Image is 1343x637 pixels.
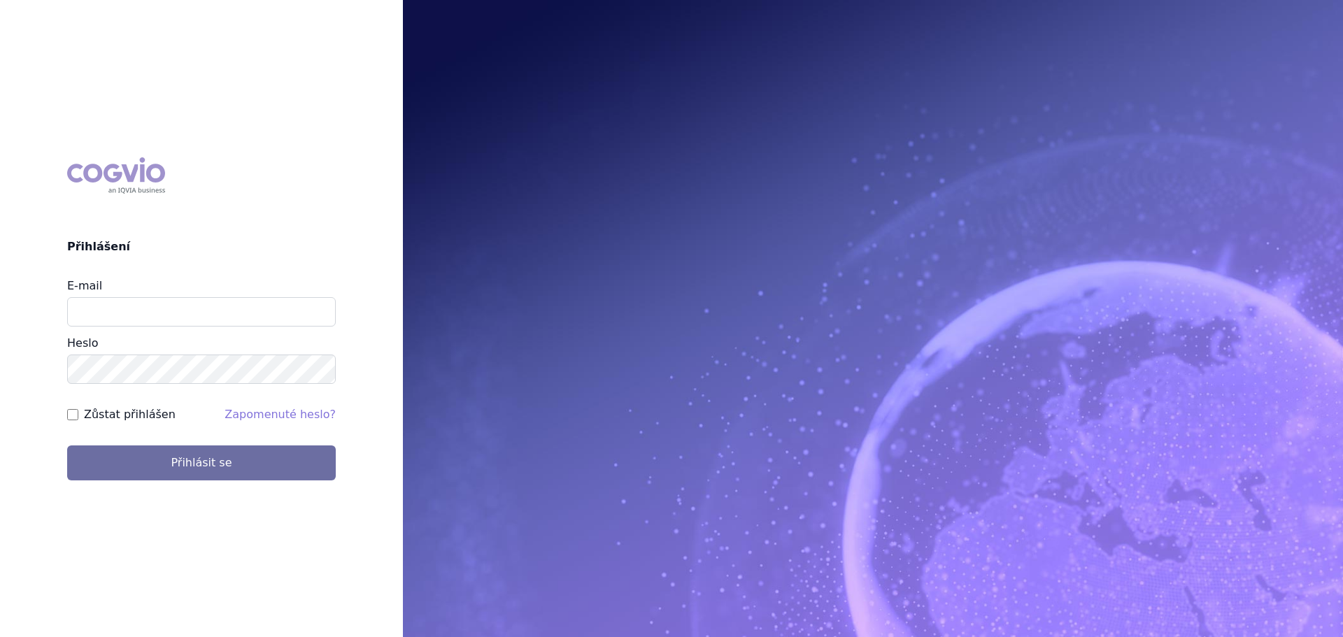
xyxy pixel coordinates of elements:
label: Heslo [67,336,98,350]
div: COGVIO [67,157,165,194]
h2: Přihlášení [67,238,336,255]
a: Zapomenuté heslo? [225,408,336,421]
button: Přihlásit se [67,445,336,480]
label: Zůstat přihlášen [84,406,176,423]
label: E-mail [67,279,102,292]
